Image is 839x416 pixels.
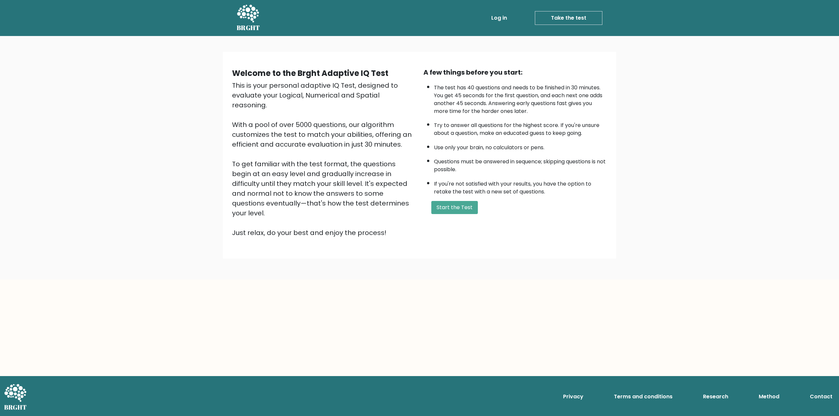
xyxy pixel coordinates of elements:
a: Log in [489,11,510,25]
b: Welcome to the Brght Adaptive IQ Test [232,68,388,79]
div: This is your personal adaptive IQ Test, designed to evaluate your Logical, Numerical and Spatial ... [232,81,416,238]
li: If you're not satisfied with your results, you have the option to retake the test with a new set ... [434,177,607,196]
li: Questions must be answered in sequence; skipping questions is not possible. [434,154,607,173]
button: Start the Test [431,201,478,214]
a: Take the test [535,11,602,25]
li: Use only your brain, no calculators or pens. [434,140,607,152]
a: Method [756,390,782,403]
a: BRGHT [237,3,260,33]
li: The test has 40 questions and needs to be finished in 30 minutes. You get 45 seconds for the firs... [434,81,607,115]
a: Terms and conditions [611,390,675,403]
h5: BRGHT [237,24,260,32]
a: Privacy [560,390,586,403]
a: Research [700,390,731,403]
div: A few things before you start: [423,67,607,77]
li: Try to answer all questions for the highest score. If you're unsure about a question, make an edu... [434,118,607,137]
a: Contact [807,390,835,403]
